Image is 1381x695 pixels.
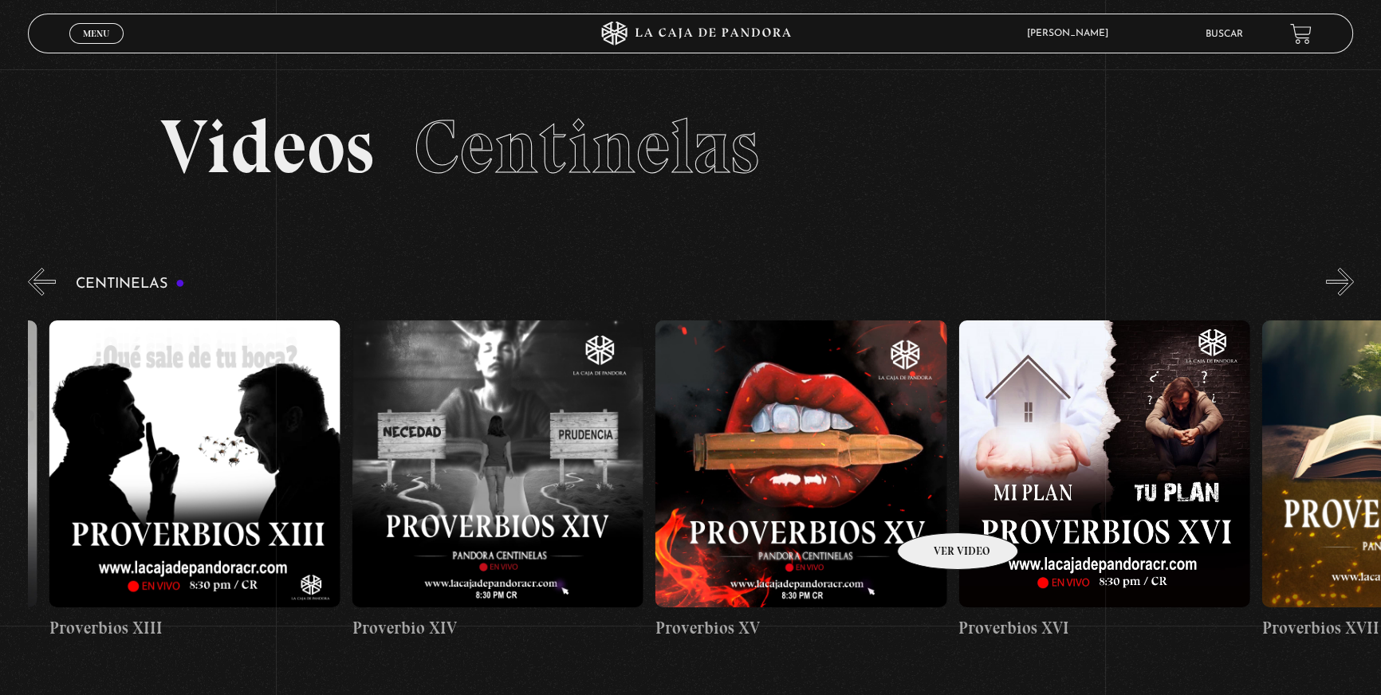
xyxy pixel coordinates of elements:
h4: Proverbio XIV [352,615,643,641]
a: Buscar [1205,29,1242,39]
h3: Centinelas [76,277,185,292]
a: Proverbios XVI [959,308,1250,653]
h4: Proverbios XV [655,615,946,641]
span: [PERSON_NAME] [1019,29,1124,38]
a: View your shopping cart [1290,23,1312,45]
h2: Videos [160,109,1221,185]
span: Cerrar [77,42,115,53]
button: Previous [28,268,56,296]
a: Proverbio XIV [352,308,643,653]
span: Centinelas [414,101,759,192]
button: Next [1326,268,1354,296]
h4: Proverbios XIII [49,615,340,641]
a: Proverbios XIII [49,308,340,653]
a: Proverbios XV [655,308,946,653]
span: Menu [83,29,109,38]
h4: Proverbios XVI [959,615,1250,641]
